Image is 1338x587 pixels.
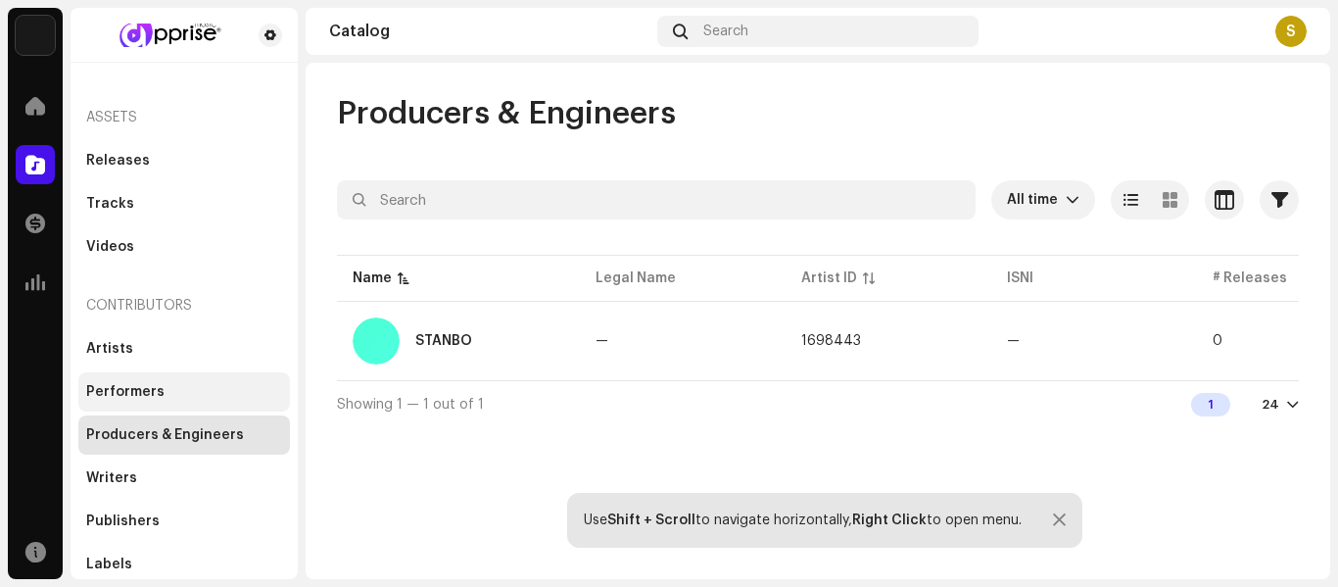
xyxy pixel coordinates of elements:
[353,269,392,288] div: Name
[78,141,290,180] re-m-nav-item: Releases
[78,329,290,368] re-m-nav-item: Artists
[16,16,55,55] img: 1c16f3de-5afb-4452-805d-3f3454e20b1b
[78,227,290,267] re-m-nav-item: Videos
[337,94,676,133] span: Producers & Engineers
[78,545,290,584] re-m-nav-item: Labels
[86,427,244,443] div: Producers & Engineers
[801,334,861,348] span: 1698443
[86,470,137,486] div: Writers
[86,384,165,400] div: Performers
[703,24,748,39] span: Search
[78,94,290,141] re-a-nav-header: Assets
[1275,16,1307,47] div: S
[337,180,976,220] input: Search
[801,269,857,288] div: Artist ID
[86,196,134,212] div: Tracks
[78,372,290,412] re-m-nav-item: Performers
[1191,393,1230,416] div: 1
[1262,397,1279,413] div: 24
[78,502,290,541] re-m-nav-item: Publishers
[607,514,695,527] strong: Shift + Scroll
[86,24,251,47] img: 9735bdd7-cfd5-46c3-b821-837d9d3475c2
[78,282,290,329] re-a-nav-header: Contributors
[78,416,290,455] re-m-nav-item: Producers & Engineers
[329,24,649,39] div: Catalog
[86,153,150,169] div: Releases
[86,514,160,529] div: Publishers
[1213,334,1222,348] span: 0
[86,341,133,357] div: Artists
[78,459,290,498] re-m-nav-item: Writers
[1007,334,1020,348] span: —
[337,398,484,412] span: Showing 1 — 1 out of 1
[86,239,134,255] div: Videos
[415,334,472,348] div: STANBO
[584,513,1022,528] div: Use to navigate horizontally, to open menu.
[596,334,608,348] span: —
[852,514,927,527] strong: Right Click
[86,557,132,572] div: Labels
[1066,180,1079,220] div: dropdown trigger
[78,184,290,223] re-m-nav-item: Tracks
[1007,180,1066,220] span: All time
